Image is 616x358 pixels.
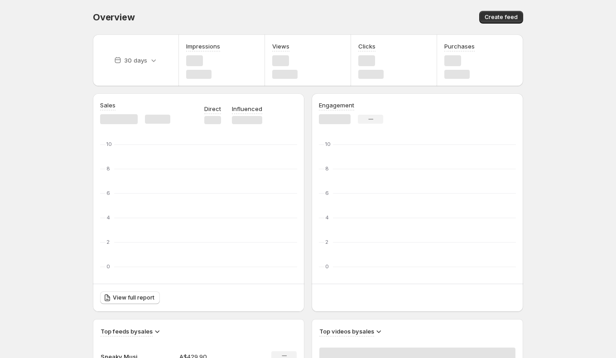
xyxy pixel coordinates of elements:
[319,101,354,110] h3: Engagement
[100,101,115,110] h3: Sales
[106,263,110,270] text: 0
[272,42,289,51] h3: Views
[325,141,331,147] text: 10
[100,291,160,304] a: View full report
[124,56,147,65] p: 30 days
[325,190,329,196] text: 6
[186,42,220,51] h3: Impressions
[204,104,221,113] p: Direct
[106,190,110,196] text: 6
[479,11,523,24] button: Create feed
[319,327,374,336] h3: Top videos by sales
[325,214,329,221] text: 4
[106,165,110,172] text: 8
[101,327,153,336] h3: Top feeds by sales
[325,239,328,245] text: 2
[113,294,154,301] span: View full report
[93,12,135,23] span: Overview
[444,42,475,51] h3: Purchases
[106,214,110,221] text: 4
[358,42,375,51] h3: Clicks
[325,165,329,172] text: 8
[325,263,329,270] text: 0
[106,239,110,245] text: 2
[232,104,262,113] p: Influenced
[485,14,518,21] span: Create feed
[106,141,112,147] text: 10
